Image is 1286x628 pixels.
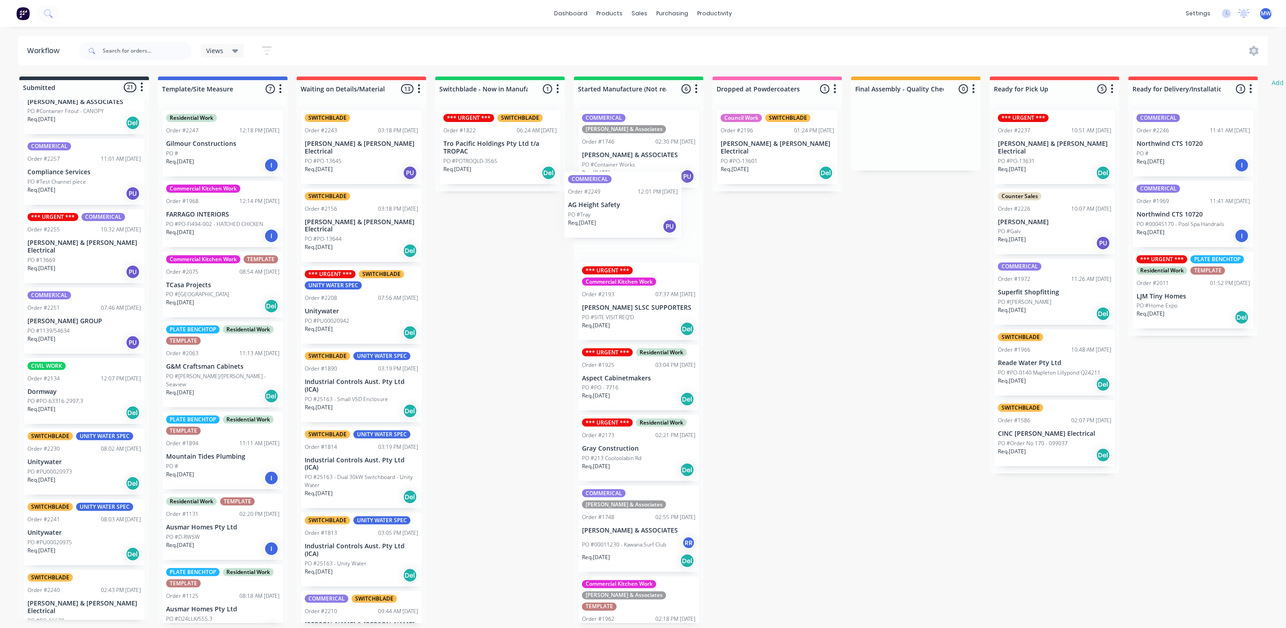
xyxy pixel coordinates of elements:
span: 1 [543,84,552,94]
span: 21 [124,82,136,92]
img: Factory [16,7,30,20]
input: Enter column name… [301,84,389,94]
span: 1 [820,84,830,94]
span: 5 [1097,84,1107,94]
span: 7 [266,84,275,94]
input: Enter column name… [439,84,528,94]
input: Enter column name… [994,84,1083,94]
div: productivity [693,7,736,20]
div: settings [1181,7,1215,20]
input: Enter column name… [717,84,805,94]
div: sales [627,7,652,20]
span: MW [1261,9,1271,18]
div: purchasing [652,7,693,20]
span: 13 [401,84,414,94]
span: 3 [1236,84,1245,94]
div: Submitted [21,83,55,92]
input: Enter column name… [162,84,251,94]
span: Views [206,46,223,55]
div: Workflow [27,45,64,56]
input: Enter column name… [578,84,667,94]
a: dashboard [550,7,592,20]
input: Search for orders... [103,42,192,60]
input: Enter column name… [855,84,944,94]
span: 6 [681,84,691,94]
input: Enter column name… [1133,84,1221,94]
div: products [592,7,627,20]
span: 0 [959,84,968,94]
